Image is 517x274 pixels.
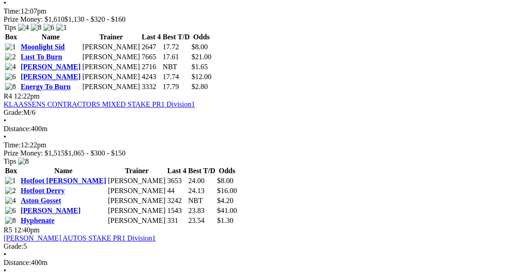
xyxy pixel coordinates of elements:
[5,187,16,195] img: 2
[4,259,513,267] div: 400m
[5,73,16,81] img: 6
[4,125,513,133] div: 400m
[4,242,24,250] span: Grade:
[108,166,166,175] th: Trainer
[4,259,31,266] span: Distance:
[108,186,166,195] td: [PERSON_NAME]
[21,177,106,184] a: Hotfoot [PERSON_NAME]
[5,177,16,185] img: 1
[21,63,81,71] a: [PERSON_NAME]
[4,133,6,141] span: •
[56,24,67,32] img: 1
[4,125,31,132] span: Distance:
[21,197,61,204] a: Aston Gosset
[188,216,216,225] td: 23.54
[4,250,6,258] span: •
[31,24,42,32] img: 8
[21,53,62,61] a: Lust To Burn
[188,196,216,205] td: NBT
[21,73,81,80] a: [PERSON_NAME]
[167,176,187,185] td: 3653
[82,72,140,81] td: [PERSON_NAME]
[4,242,513,250] div: 5
[4,117,6,124] span: •
[21,217,55,224] a: Hyphenate
[82,52,140,61] td: [PERSON_NAME]
[5,83,16,91] img: 8
[162,82,190,91] td: 17.79
[191,33,212,42] th: Odds
[162,62,190,71] td: NBT
[108,206,166,215] td: [PERSON_NAME]
[188,176,216,185] td: 24.00
[4,141,21,149] span: Time:
[4,226,12,234] span: R5
[4,149,513,157] div: Prize Money: $1,515
[167,206,187,215] td: 1543
[18,24,29,32] img: 4
[4,157,16,165] span: Tips
[4,15,513,24] div: Prize Money: $1,610
[141,52,161,61] td: 7665
[217,166,238,175] th: Odds
[82,62,140,71] td: [PERSON_NAME]
[162,52,190,61] td: 17.61
[21,207,81,214] a: [PERSON_NAME]
[108,216,166,225] td: [PERSON_NAME]
[108,196,166,205] td: [PERSON_NAME]
[14,92,40,100] span: 12:22pm
[141,62,161,71] td: 2716
[82,43,140,52] td: [PERSON_NAME]
[217,177,234,184] span: $8.00
[4,109,513,117] div: M/6
[162,43,190,52] td: 17.72
[5,167,17,175] span: Box
[188,186,216,195] td: 24.13
[167,216,187,225] td: 331
[217,207,237,214] span: $41.00
[108,176,166,185] td: [PERSON_NAME]
[43,24,54,32] img: 6
[4,141,513,149] div: 12:22pm
[141,72,161,81] td: 4243
[14,226,40,234] span: 12:40pm
[65,15,126,23] span: $1,130 - $320 - $160
[5,43,16,51] img: 1
[4,24,16,31] span: Tips
[162,33,190,42] th: Best T/D
[191,63,208,71] span: $1.65
[167,196,187,205] td: 3242
[141,33,161,42] th: Last 4
[5,33,17,41] span: Box
[191,53,211,61] span: $21.00
[188,166,216,175] th: Best T/D
[4,7,21,15] span: Time:
[18,157,29,165] img: 8
[141,82,161,91] td: 3332
[5,63,16,71] img: 4
[167,186,187,195] td: 44
[20,33,81,42] th: Name
[82,82,140,91] td: [PERSON_NAME]
[188,206,216,215] td: 23.83
[5,207,16,215] img: 6
[217,187,237,194] span: $16.00
[20,166,107,175] th: Name
[191,73,211,80] span: $12.00
[4,234,156,242] a: [PERSON_NAME] AUTOS STAKE PR1 Division1
[191,43,208,51] span: $8.00
[65,149,126,157] span: $1,065 - $300 - $150
[191,83,208,90] span: $2.80
[217,197,234,204] span: $4.20
[5,217,16,225] img: 8
[21,187,65,194] a: Hotfoot Derry
[4,100,195,108] a: KLAASSENS CONTRACTORS MIXED STAKE PR1 Division1
[217,217,234,224] span: $1.30
[162,72,190,81] td: 17.74
[4,7,513,15] div: 12:07pm
[167,166,187,175] th: Last 4
[21,43,65,51] a: Moonlight Sid
[5,197,16,205] img: 4
[5,53,16,61] img: 2
[141,43,161,52] td: 2647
